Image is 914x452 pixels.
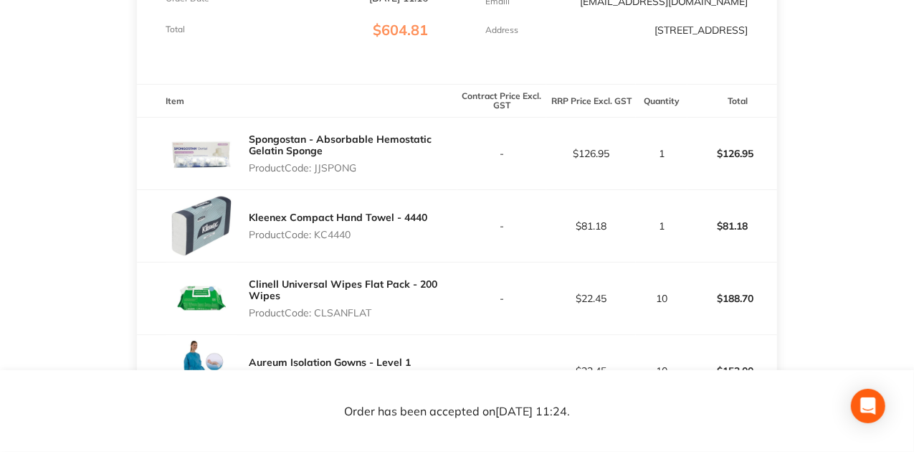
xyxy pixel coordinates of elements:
[458,148,546,159] p: -
[166,335,237,407] img: MnZ3YTd6dw
[249,133,432,157] a: Spongostan - Absorbable Hemostatic Gelatin Sponge
[637,293,686,304] p: 10
[687,84,777,118] th: Total
[166,263,237,334] img: cjF2ampraQ
[249,356,411,369] a: Aureum Isolation Gowns - Level 1
[344,405,570,418] p: Order has been accepted on [DATE] 11:24 .
[166,190,237,262] img: NGxxdDd3YQ
[486,25,519,35] p: Address
[851,389,885,423] div: Open Intercom Messenger
[458,365,546,377] p: -
[688,209,776,243] p: $81.18
[166,118,237,189] img: NTJnMHdjZQ
[166,24,185,34] p: Total
[249,307,457,319] p: Product Code: CLSANFLAT
[373,21,429,39] span: $604.81
[547,148,635,159] p: $126.95
[249,211,427,224] a: Kleenex Compact Hand Towel - 4440
[637,148,686,159] p: 1
[637,220,686,232] p: 1
[547,220,635,232] p: $81.18
[637,365,686,377] p: 10
[654,24,748,36] p: [STREET_ADDRESS]
[688,281,776,316] p: $188.70
[688,354,776,388] p: $153.00
[547,365,635,377] p: $22.45
[249,229,427,240] p: Product Code: KC4440
[249,162,457,174] p: Product Code: JJSPONG
[457,84,547,118] th: Contract Price Excl. GST
[688,136,776,171] p: $126.95
[547,293,635,304] p: $22.45
[137,84,457,118] th: Item
[458,220,546,232] p: -
[458,293,546,304] p: -
[249,278,437,302] a: Clinell Universal Wipes Flat Pack - 200 Wipes
[636,84,687,118] th: Quantity
[546,84,636,118] th: RRP Price Excl. GST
